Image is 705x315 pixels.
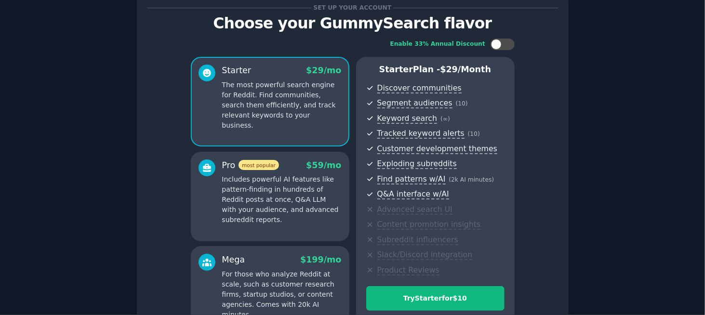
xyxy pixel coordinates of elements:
[468,131,480,137] span: ( 10 )
[222,254,245,266] div: Mega
[300,255,341,264] span: $ 199 /mo
[222,174,342,225] p: Includes powerful AI features like pattern-finding in hundreds of Reddit posts at once, Q&A LLM w...
[239,160,279,170] span: most popular
[440,116,450,122] span: ( ∞ )
[377,205,452,215] span: Advanced search UI
[377,159,457,169] span: Exploding subreddits
[377,174,446,184] span: Find patterns w/AI
[147,15,559,32] p: Choose your GummySearch flavor
[377,144,498,154] span: Customer development themes
[366,64,505,76] p: Starter Plan -
[377,265,439,276] span: Product Reviews
[377,235,458,245] span: Subreddit influencers
[222,159,279,171] div: Pro
[377,83,462,93] span: Discover communities
[377,98,452,108] span: Segment audiences
[222,80,342,131] p: The most powerful search engine for Reddit. Find communities, search them efficiently, and track ...
[366,286,505,311] button: TryStarterfor$10
[367,293,504,303] div: Try Starter for $10
[390,40,486,49] div: Enable 33% Annual Discount
[377,220,481,230] span: Content promotion insights
[456,100,468,107] span: ( 10 )
[377,129,465,139] span: Tracked keyword alerts
[312,3,393,13] span: Set up your account
[377,250,473,260] span: Slack/Discord integration
[377,114,438,124] span: Keyword search
[440,65,492,74] span: $ 29 /month
[222,65,252,77] div: Starter
[306,160,341,170] span: $ 59 /mo
[449,176,494,183] span: ( 2k AI minutes )
[377,189,449,199] span: Q&A interface w/AI
[306,66,341,75] span: $ 29 /mo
